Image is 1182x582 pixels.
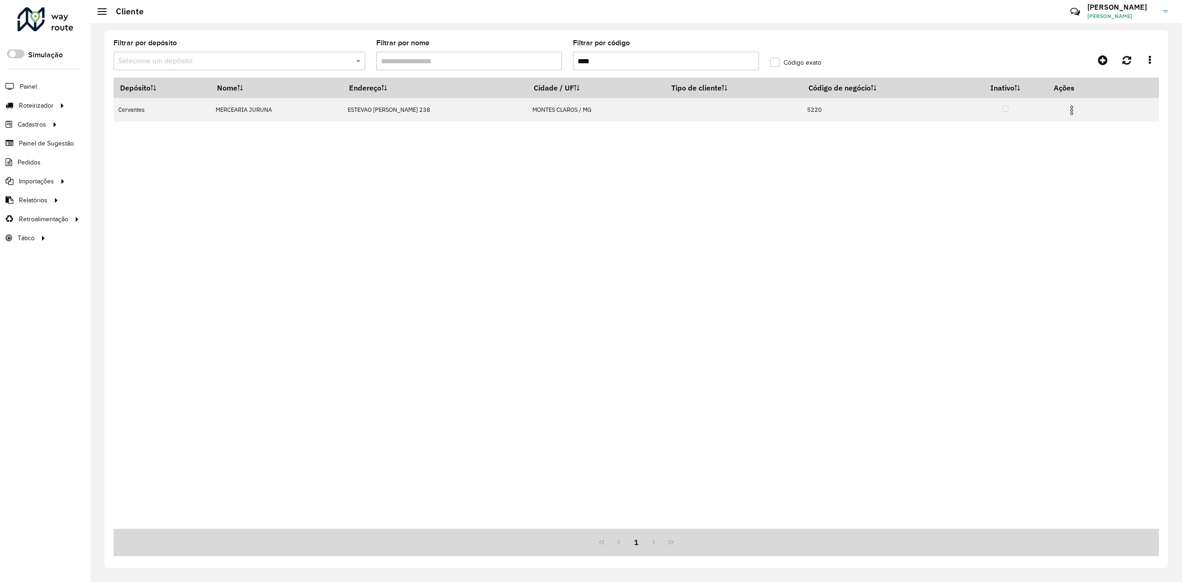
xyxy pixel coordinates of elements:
[19,139,74,148] span: Painel de Sugestão
[19,214,68,224] span: Retroalimentação
[527,98,665,121] td: MONTES CLAROS / MG
[343,98,528,121] td: ESTEVAO [PERSON_NAME] 238
[114,98,211,121] td: Cervantes
[963,78,1048,98] th: Inativo
[211,98,343,121] td: MERCEARIA JURUNA
[1065,2,1085,22] a: Contato Rápido
[114,78,211,98] th: Depósito
[19,195,48,205] span: Relatórios
[20,82,37,91] span: Painel
[665,78,802,98] th: Tipo de cliente
[1087,3,1157,12] h3: [PERSON_NAME]
[18,233,35,243] span: Tático
[211,78,343,98] th: Nome
[770,58,821,67] label: Código exato
[28,49,63,61] label: Simulação
[107,6,144,17] h2: Cliente
[19,101,54,110] span: Roteirizador
[802,78,963,98] th: Código de negócio
[19,176,54,186] span: Importações
[627,533,645,551] button: 1
[18,158,41,167] span: Pedidos
[527,78,665,98] th: Cidade / UF
[376,37,429,48] label: Filtrar por nome
[573,37,630,48] label: Filtrar por código
[1048,78,1103,97] th: Ações
[114,37,177,48] label: Filtrar por depósito
[802,98,963,121] td: 5220
[343,78,528,98] th: Endereço
[1087,12,1157,20] span: [PERSON_NAME]
[18,120,46,129] span: Cadastros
